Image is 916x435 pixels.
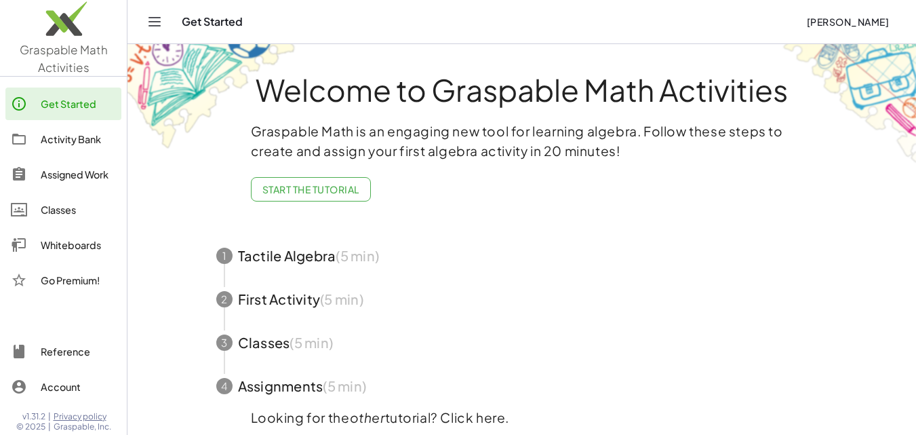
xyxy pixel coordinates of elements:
span: Start the Tutorial [262,183,359,195]
a: Whiteboards [5,229,121,261]
span: Graspable, Inc. [54,421,111,432]
div: Get Started [41,96,116,112]
div: 2 [216,291,233,307]
div: Account [41,379,116,395]
em: other [350,409,385,425]
div: 4 [216,378,233,394]
span: [PERSON_NAME] [806,16,889,28]
a: Classes [5,193,121,226]
div: 1 [216,248,233,264]
div: Reference [41,343,116,360]
a: Assigned Work [5,158,121,191]
button: [PERSON_NAME] [795,10,900,34]
div: Go Premium! [41,272,116,288]
button: 3Classes(5 min) [200,321,844,364]
span: Graspable Math Activities [20,42,108,75]
a: Account [5,371,121,403]
a: Get Started [5,88,121,120]
span: v1.31.2 [22,411,45,422]
div: Activity Bank [41,131,116,147]
div: Whiteboards [41,237,116,253]
span: © 2025 [16,421,45,432]
p: Graspable Math is an engaging new tool for learning algebra. Follow these steps to create and ass... [251,121,793,161]
button: 4Assignments(5 min) [200,364,844,408]
a: Reference [5,335,121,368]
button: Toggle navigation [144,11,165,33]
div: Classes [41,202,116,218]
img: get-started-bg-ul-Ceg4j33I.png [127,43,297,151]
a: Privacy policy [54,411,111,422]
div: Assigned Work [41,166,116,183]
button: 2First Activity(5 min) [200,278,844,321]
p: Looking for the tutorial? Click here. [251,408,793,428]
h1: Welcome to Graspable Math Activities [191,74,853,105]
span: | [48,411,51,422]
div: 3 [216,335,233,351]
span: | [48,421,51,432]
button: Start the Tutorial [251,177,371,202]
a: Activity Bank [5,123,121,155]
button: 1Tactile Algebra(5 min) [200,234,844,278]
